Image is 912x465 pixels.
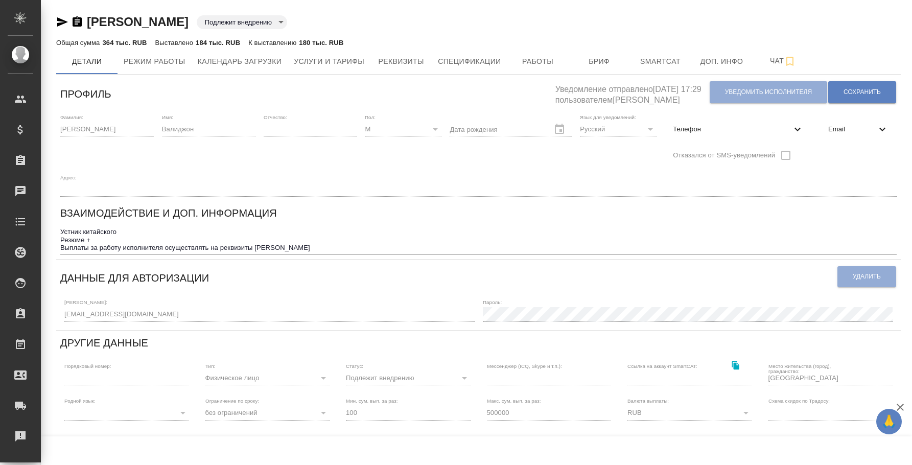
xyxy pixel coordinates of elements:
[784,55,796,67] svg: Подписаться
[665,118,812,141] div: Телефон
[299,39,343,46] p: 180 тыс. RUB
[60,270,209,286] h6: Данные для авторизации
[627,399,669,404] label: Валюта выплаты:
[205,406,330,420] div: без ограничений
[198,55,282,68] span: Календарь загрузки
[205,363,215,368] label: Тип:
[365,122,441,136] div: М
[62,55,111,68] span: Детали
[627,363,697,368] label: Ссылка на аккаунт SmartCAT:
[87,15,189,29] a: [PERSON_NAME]
[264,114,287,120] label: Отчество:
[828,124,876,134] span: Email
[196,39,240,46] p: 184 тыс. RUB
[768,399,830,404] label: Схема скидок по Традосу:
[60,114,83,120] label: Фамилия:
[60,205,277,221] h6: Взаимодействие и доп. информация
[768,363,862,374] label: Место жительства (город), гражданство:
[580,122,657,136] div: Русский
[205,399,259,404] label: Ограничение по сроку:
[580,114,636,120] label: Язык для уведомлений:
[60,86,111,102] h6: Профиль
[844,88,881,97] span: Сохранить
[365,114,376,120] label: Пол:
[673,150,775,160] span: Отказался от SMS-уведомлений
[820,118,897,141] div: Email
[555,79,709,106] h5: Уведомление отправлено [DATE] 17:29 пользователем [PERSON_NAME]
[377,55,426,68] span: Реквизиты
[64,363,111,368] label: Порядковый номер:
[876,409,902,434] button: 🙏
[102,39,147,46] p: 364 тыс. RUB
[64,399,96,404] label: Родной язык:
[575,55,624,68] span: Бриф
[60,175,76,180] label: Адрес:
[636,55,685,68] span: Smartcat
[60,228,897,251] textarea: Устник китайского Резюме + Выплаты за работу исполнителя осуществлять на реквизиты [PERSON_NAME]
[513,55,563,68] span: Работы
[205,371,330,385] div: Физическое лицо
[294,55,364,68] span: Услуги и тарифы
[880,411,898,432] span: 🙏
[248,39,299,46] p: К выставлению
[673,124,791,134] span: Телефон
[759,55,808,67] span: Чат
[64,300,107,305] label: [PERSON_NAME]:
[162,114,173,120] label: Имя:
[346,363,363,368] label: Статус:
[726,355,746,376] button: Скопировать ссылку
[697,55,746,68] span: Доп. инфо
[56,16,68,28] button: Скопировать ссылку для ЯМессенджера
[487,363,562,368] label: Мессенджер (ICQ, Skype и т.п.):
[346,371,471,385] div: Подлежит внедрению
[438,55,501,68] span: Спецификации
[197,15,287,29] div: Подлежит внедрению
[483,300,502,305] label: Пароль:
[346,399,398,404] label: Мин. сум. вып. за раз:
[155,39,196,46] p: Выставлено
[828,81,896,103] button: Сохранить
[627,406,752,420] div: RUB
[124,55,185,68] span: Режим работы
[60,335,148,351] h6: Другие данные
[56,39,102,46] p: Общая сумма
[487,399,541,404] label: Макс. сум. вып. за раз:
[202,18,275,27] button: Подлежит внедрению
[71,16,83,28] button: Скопировать ссылку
